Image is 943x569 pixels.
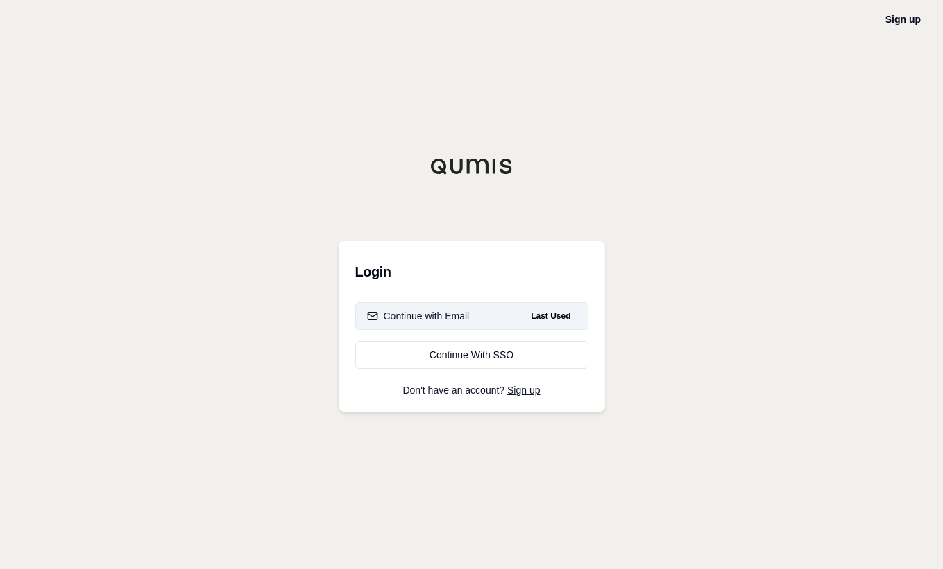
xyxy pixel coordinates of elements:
[355,385,588,395] p: Don't have an account?
[367,309,470,323] div: Continue with Email
[355,302,588,330] button: Continue with EmailLast Used
[355,258,588,286] h3: Login
[367,348,577,362] div: Continue With SSO
[430,158,513,175] img: Qumis
[525,308,576,324] span: Last Used
[507,385,540,396] a: Sign up
[885,14,921,25] a: Sign up
[355,341,588,369] a: Continue With SSO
